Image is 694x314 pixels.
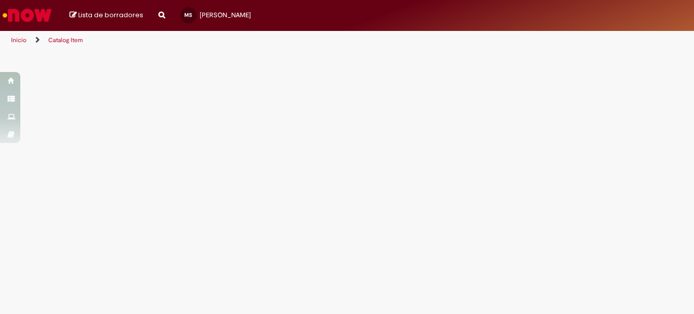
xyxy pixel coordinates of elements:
[8,31,455,50] ul: Rutas de acceso a la página
[200,11,251,19] span: [PERSON_NAME]
[78,10,143,20] span: Lista de borradores
[1,5,53,25] img: ServiceNow
[184,12,192,18] span: MS
[11,36,26,44] a: Inicio
[48,36,83,44] a: Catalog Item
[70,11,143,20] a: Lista de borradores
